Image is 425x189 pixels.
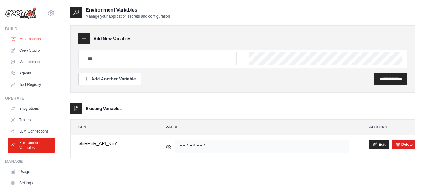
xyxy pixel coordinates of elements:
[8,68,55,78] a: Agents
[5,7,36,19] img: Logo
[71,120,153,135] th: Key
[86,6,170,14] h2: Environment Variables
[8,115,55,125] a: Traces
[78,140,145,146] span: SERPER_API_KEY
[5,27,55,32] div: Build
[8,57,55,67] a: Marketplace
[396,142,413,147] button: Delete
[8,45,55,56] a: Crew Studio
[78,73,141,85] button: Add Another Variable
[361,120,415,135] th: Actions
[158,120,356,135] th: Value
[8,138,55,153] a: Environment Variables
[84,76,136,82] div: Add Another Variable
[8,34,56,44] a: Automations
[8,167,55,177] a: Usage
[8,80,55,90] a: Tool Registry
[369,140,389,149] button: Edit
[93,36,131,42] h3: Add New Variables
[86,14,170,19] p: Manage your application secrets and configuration
[5,159,55,164] div: Manage
[5,96,55,101] div: Operate
[86,105,122,112] h3: Existing Variables
[8,126,55,136] a: LLM Connections
[8,178,55,188] a: Settings
[8,103,55,114] a: Integrations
